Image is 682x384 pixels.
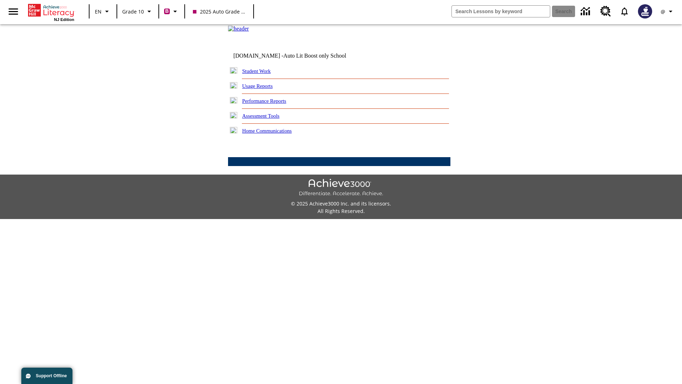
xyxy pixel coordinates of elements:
img: Achieve3000 Differentiate Accelerate Achieve [299,179,383,197]
img: plus.gif [230,112,237,118]
span: EN [95,8,102,15]
span: Support Offline [36,373,67,378]
a: Home Communications [242,128,292,134]
a: Assessment Tools [242,113,280,119]
button: Support Offline [21,368,72,384]
img: plus.gif [230,67,237,74]
div: Home [28,2,74,22]
span: NJ Edition [54,17,74,22]
button: Profile/Settings [656,5,679,18]
img: plus.gif [230,97,237,103]
img: plus.gif [230,82,237,89]
a: Resource Center, Will open in new tab [596,2,615,21]
button: Select a new avatar [634,2,656,21]
img: Avatar [638,4,652,18]
span: Grade 10 [122,8,144,15]
a: Performance Reports [242,98,286,104]
button: Grade: Grade 10, Select a grade [119,5,156,18]
span: 2025 Auto Grade 10 [193,8,245,15]
a: Data Center [577,2,596,21]
a: Notifications [615,2,634,21]
span: B [165,7,169,16]
input: search field [452,6,550,17]
button: Open side menu [3,1,24,22]
nobr: Auto Lit Boost only School [283,53,346,59]
img: header [228,26,249,32]
a: Usage Reports [242,83,273,89]
button: Boost Class color is violet red. Change class color [161,5,182,18]
button: Language: EN, Select a language [92,5,114,18]
td: [DOMAIN_NAME] - [233,53,364,59]
img: plus.gif [230,127,237,133]
span: @ [661,8,665,15]
a: Student Work [242,68,271,74]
